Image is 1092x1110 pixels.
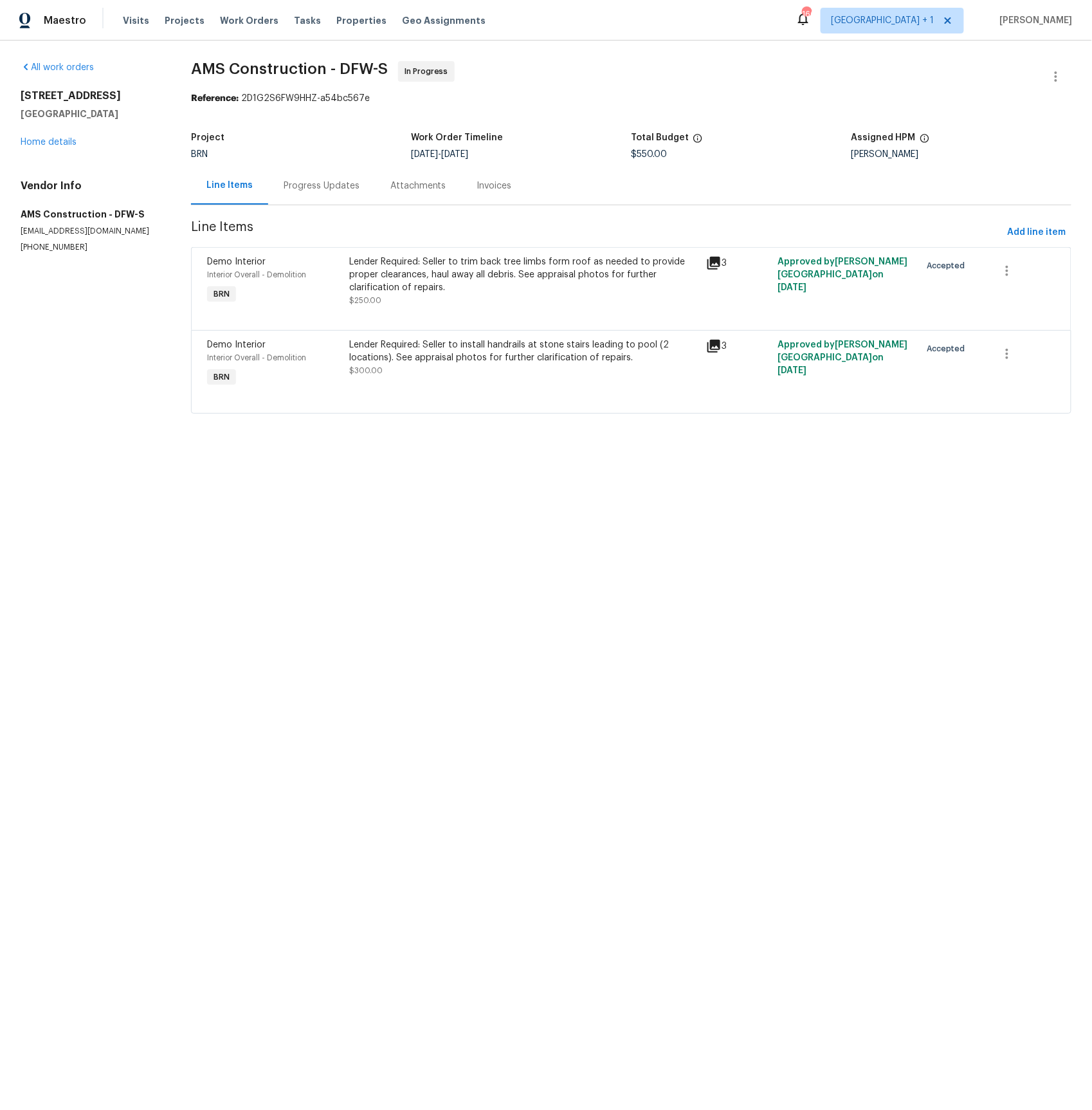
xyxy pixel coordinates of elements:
[191,133,224,142] h5: Project
[21,208,160,221] h5: AMS Construction - DFW-S
[220,14,278,27] span: Work Orders
[191,94,239,103] b: Reference:
[851,150,1071,159] div: [PERSON_NAME]
[802,8,811,21] div: 166
[44,14,86,27] span: Maestro
[706,255,770,271] div: 3
[21,180,160,192] h4: Vendor Info
[920,133,930,150] span: The hpm assigned to this work order.
[191,92,1071,105] div: 2D1G2S6FW9HHZ-a54bc567e
[165,14,205,27] span: Projects
[350,255,699,294] div: Lender Required: Seller to trim back tree limbs form roof as needed to provide proper clearances,...
[21,242,160,253] p: [PHONE_NUMBER]
[284,180,359,192] div: Progress Updates
[405,65,453,78] span: In Progress
[402,14,486,27] span: Geo Assignments
[927,342,970,355] span: Accepted
[631,133,689,142] h5: Total Budget
[191,221,1003,245] span: Line Items
[123,14,149,27] span: Visits
[832,14,934,27] span: [GEOGRAPHIC_DATA] + 1
[21,63,94,72] a: All work orders
[995,14,1073,27] span: [PERSON_NAME]
[411,150,468,159] span: -
[21,138,77,147] a: Home details
[294,16,321,25] span: Tasks
[778,366,806,375] span: [DATE]
[191,150,208,159] span: BRN
[21,107,160,120] h5: [GEOGRAPHIC_DATA]
[927,259,970,272] span: Accepted
[208,371,235,384] span: BRN
[207,271,306,279] span: Interior Overall - Demolition
[207,340,266,349] span: Demo Interior
[336,14,387,27] span: Properties
[208,288,235,301] span: BRN
[390,180,446,192] div: Attachments
[778,340,907,375] span: Approved by [PERSON_NAME][GEOGRAPHIC_DATA] on
[350,338,699,364] div: Lender Required: Seller to install handrails at stone stairs leading to pool (2 locations). See a...
[411,150,438,159] span: [DATE]
[207,354,306,362] span: Interior Overall - Demolition
[206,179,253,192] div: Line Items
[1003,221,1071,245] button: Add line item
[350,367,383,375] span: $300.00
[778,283,806,292] span: [DATE]
[441,150,468,159] span: [DATE]
[693,133,703,150] span: The total cost of line items that have been proposed by Opendoor. This sum includes line items th...
[706,338,770,354] div: 3
[477,180,512,192] div: Invoices
[411,133,503,142] h5: Work Order Timeline
[21,89,160,102] h2: [STREET_ADDRESS]
[778,257,907,292] span: Approved by [PERSON_NAME][GEOGRAPHIC_DATA] on
[851,133,916,142] h5: Assigned HPM
[191,61,388,77] span: AMS Construction - DFW-S
[207,257,266,266] span: Demo Interior
[1008,225,1066,241] span: Add line item
[631,150,667,159] span: $550.00
[350,297,382,304] span: $250.00
[21,226,160,237] p: [EMAIL_ADDRESS][DOMAIN_NAME]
